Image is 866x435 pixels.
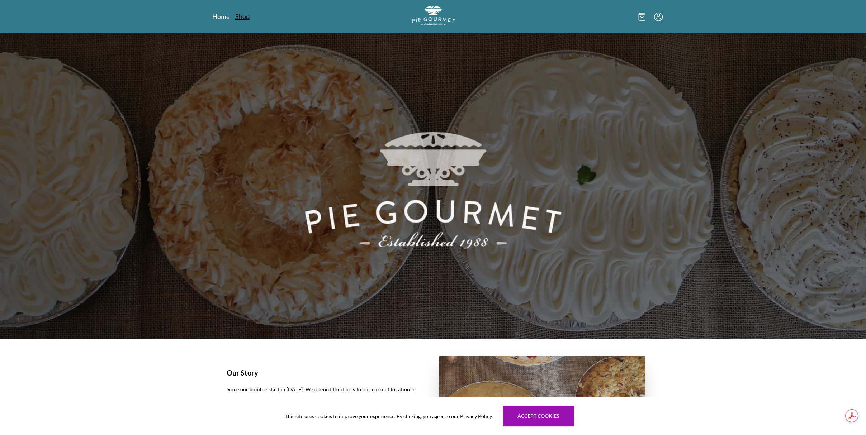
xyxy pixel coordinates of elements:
[412,6,455,28] a: Logo
[412,6,455,25] img: logo
[285,412,493,420] span: This site uses cookies to improve your experience. By clicking, you agree to our Privacy Policy.
[227,367,422,378] h1: Our Story
[235,12,250,21] a: Shop
[654,13,663,21] button: Menu
[212,12,229,21] a: Home
[503,406,574,426] button: Accept cookies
